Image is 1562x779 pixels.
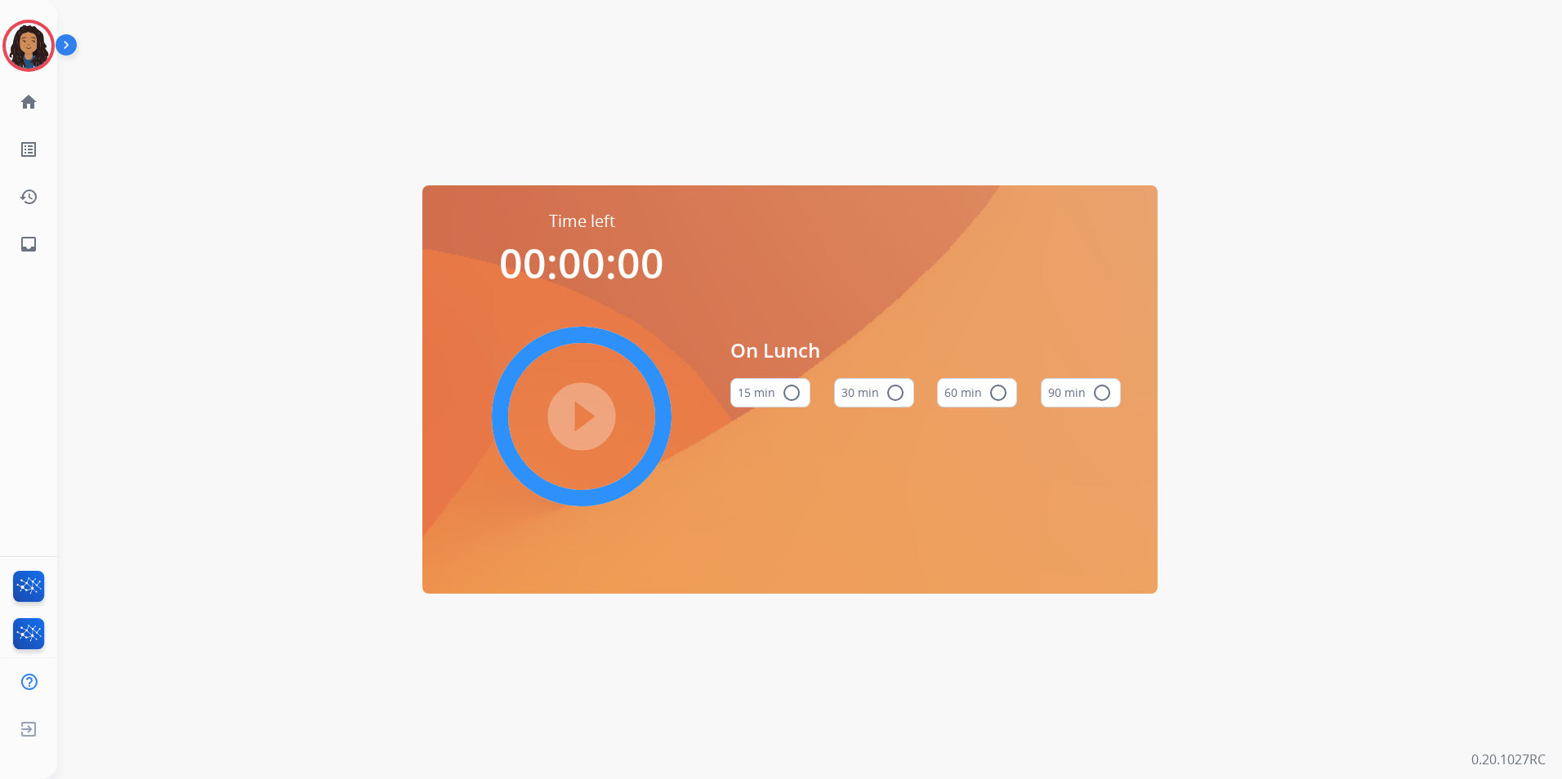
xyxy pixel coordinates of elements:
[989,383,1008,403] mat-icon: radio_button_unchecked
[1471,750,1546,769] p: 0.20.1027RC
[834,378,914,407] button: 30 min
[937,378,1017,407] button: 60 min
[19,187,38,207] mat-icon: history
[730,378,810,407] button: 15 min
[499,235,664,291] span: 00:00:00
[782,383,801,403] mat-icon: radio_button_unchecked
[6,23,51,69] img: avatar
[1092,383,1112,403] mat-icon: radio_button_unchecked
[19,234,38,254] mat-icon: inbox
[886,383,905,403] mat-icon: radio_button_unchecked
[19,140,38,159] mat-icon: list_alt
[1041,378,1121,407] button: 90 min
[730,336,1121,365] span: On Lunch
[549,210,615,233] span: Time left
[19,92,38,112] mat-icon: home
